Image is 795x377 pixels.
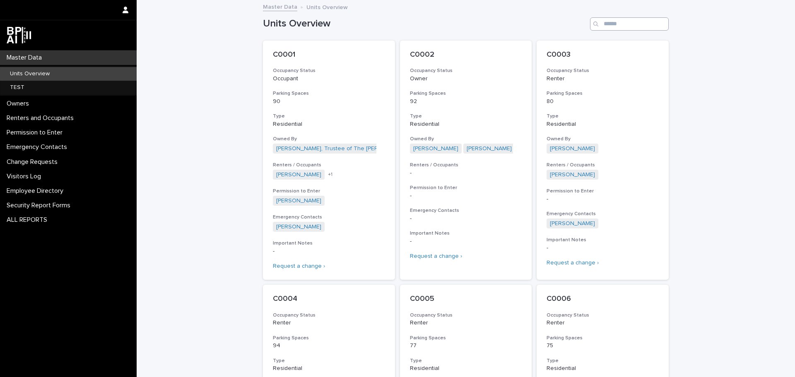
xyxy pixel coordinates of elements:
[263,18,587,30] h1: Units Overview
[547,245,659,252] p: -
[547,237,659,243] h3: Important Notes
[550,220,595,227] a: [PERSON_NAME]
[3,70,56,77] p: Units Overview
[273,214,385,221] h3: Emergency Contacts
[550,145,595,152] a: [PERSON_NAME]
[3,202,77,209] p: Security Report Forms
[410,342,522,349] p: 77
[3,158,64,166] p: Change Requests
[410,170,522,177] p: -
[410,136,522,142] h3: Owned By
[410,185,522,191] h3: Permission to Enter
[550,171,595,178] a: [PERSON_NAME]
[547,319,659,327] p: Renter
[276,171,321,178] a: [PERSON_NAME]
[3,84,31,91] p: TEST
[306,2,348,11] p: Units Overview
[410,207,522,214] h3: Emergency Contacts
[547,260,599,266] a: Request a change ›
[273,312,385,319] h3: Occupancy Status
[410,295,522,304] p: C0005
[413,145,458,152] a: [PERSON_NAME]
[328,172,332,177] span: + 1
[273,98,385,105] p: 90
[410,121,522,128] p: Residential
[410,312,522,319] h3: Occupancy Status
[3,216,54,224] p: ALL REPORTS
[410,358,522,364] h3: Type
[3,173,48,180] p: Visitors Log
[410,75,522,82] p: Owner
[410,319,522,327] p: Renter
[410,365,522,372] p: Residential
[547,113,659,120] h3: Type
[547,50,659,60] p: C0003
[410,113,522,120] h3: Type
[410,253,462,259] a: Request a change ›
[273,113,385,120] h3: Type
[400,41,532,280] a: C0002Occupancy StatusOwnerParking Spaces92TypeResidentialOwned By[PERSON_NAME] [PERSON_NAME] Rent...
[547,358,659,364] h3: Type
[273,67,385,74] h3: Occupancy Status
[537,41,669,280] a: C0003Occupancy StatusRenterParking Spaces80TypeResidentialOwned By[PERSON_NAME] Renters / Occupan...
[410,67,522,74] h3: Occupancy Status
[547,312,659,319] h3: Occupancy Status
[7,27,31,43] img: dwgmcNfxSF6WIOOXiGgu
[410,98,522,105] p: 92
[547,67,659,74] h3: Occupancy Status
[273,365,385,372] p: Residential
[547,335,659,341] h3: Parking Spaces
[3,114,80,122] p: Renters and Occupants
[410,215,522,222] p: -
[547,188,659,195] h3: Permission to Enter
[3,54,48,62] p: Master Data
[273,240,385,247] h3: Important Notes
[547,75,659,82] p: Renter
[3,100,36,108] p: Owners
[410,192,522,199] p: -
[276,197,321,204] a: [PERSON_NAME]
[273,90,385,97] h3: Parking Spaces
[410,335,522,341] h3: Parking Spaces
[273,162,385,168] h3: Renters / Occupants
[276,223,321,231] a: [PERSON_NAME]
[590,17,669,31] input: Search
[263,2,297,11] a: Master Data
[547,211,659,217] h3: Emergency Contacts
[547,196,659,203] p: -
[467,145,512,152] a: [PERSON_NAME]
[273,263,325,269] a: Request a change ›
[273,319,385,327] p: Renter
[547,342,659,349] p: 75
[547,136,659,142] h3: Owned By
[273,50,385,60] p: C0001
[410,238,522,245] p: -
[3,129,69,137] p: Permission to Enter
[547,90,659,97] h3: Parking Spaces
[410,50,522,60] p: C0002
[273,121,385,128] p: Residential
[273,248,385,255] p: -
[547,98,659,105] p: 80
[410,230,522,237] h3: Important Notes
[410,162,522,168] h3: Renters / Occupants
[547,295,659,304] p: C0006
[410,90,522,97] h3: Parking Spaces
[273,342,385,349] p: 94
[547,162,659,168] h3: Renters / Occupants
[273,295,385,304] p: C0004
[263,41,395,280] a: C0001Occupancy StatusOccupantParking Spaces90TypeResidentialOwned By[PERSON_NAME], Trustee of The...
[3,187,70,195] p: Employee Directory
[273,358,385,364] h3: Type
[273,335,385,341] h3: Parking Spaces
[547,365,659,372] p: Residential
[547,121,659,128] p: Residential
[273,136,385,142] h3: Owned By
[3,143,74,151] p: Emergency Contacts
[273,188,385,195] h3: Permission to Enter
[273,75,385,82] p: Occupant
[276,145,492,152] a: [PERSON_NAME], Trustee of The [PERSON_NAME] Revocable Trust dated [DATE]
